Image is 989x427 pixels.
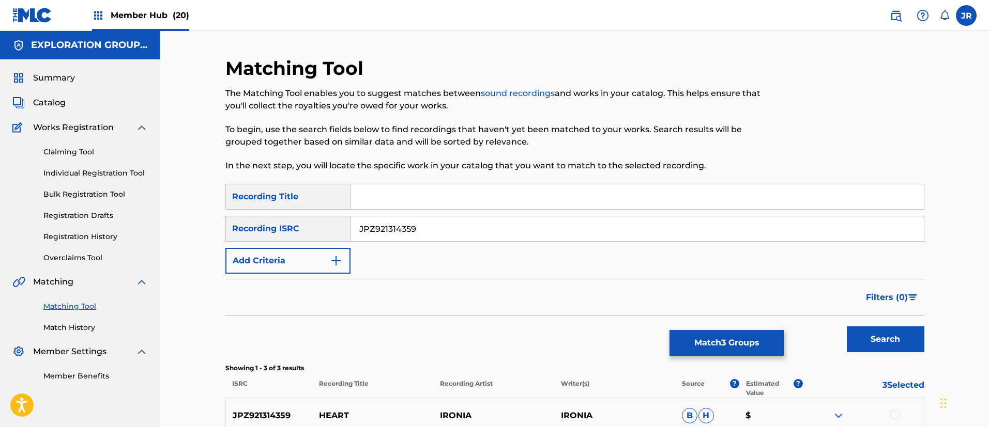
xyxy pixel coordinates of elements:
img: Summary [12,72,25,84]
img: 9d2ae6d4665cec9f34b9.svg [330,255,342,267]
span: Member Settings [33,345,106,358]
img: Top Rightsholders [92,9,104,22]
span: ? [794,379,803,388]
img: Matching [12,276,25,288]
a: Registration Drafts [43,210,148,221]
p: In the next step, you will locate the specific work in your catalog that you want to match to the... [225,160,764,172]
p: $ [739,409,803,422]
div: Drag [940,388,947,419]
a: Member Benefits [43,371,148,382]
span: ? [730,379,739,388]
span: Summary [33,72,75,84]
p: To begin, use the search fields below to find recordings that haven't yet been matched to your wo... [225,123,764,148]
h2: Matching Tool [225,57,369,80]
img: filter [908,294,917,301]
span: Catalog [33,97,66,109]
span: Member Hub [111,9,189,21]
img: help [917,9,929,22]
p: JPZ921314359 [226,409,313,422]
button: Filters (0) [860,284,924,310]
span: Filters ( 0 ) [866,291,908,304]
img: expand [135,276,148,288]
span: B [682,408,697,423]
img: expand [832,409,845,422]
img: Catalog [12,97,25,109]
button: Match3 Groups [670,330,784,356]
a: Match History [43,322,148,333]
form: Search Form [225,184,924,357]
span: Works Registration [33,121,114,134]
span: H [698,408,714,423]
img: MLC Logo [12,8,52,23]
a: Registration History [43,231,148,242]
button: Search [847,326,924,352]
span: Matching [33,276,73,288]
div: Help [912,5,933,26]
span: (20) [173,10,189,20]
p: The Matching Tool enables you to suggest matches between and works in your catalog. This helps en... [225,87,764,112]
p: Source [682,379,705,398]
div: Notifications [939,10,950,21]
img: Works Registration [12,121,26,134]
img: expand [135,345,148,358]
button: Add Criteria [225,248,351,274]
img: Member Settings [12,345,25,358]
a: Public Search [886,5,906,26]
a: CatalogCatalog [12,97,66,109]
a: sound recordings [481,88,555,98]
iframe: Chat Widget [937,377,989,427]
h5: EXPLORATION GROUP LLC [31,39,148,51]
p: Recording Artist [433,379,554,398]
p: 3 Selected [803,379,924,398]
a: Individual Registration Tool [43,168,148,179]
div: User Menu [956,5,977,26]
iframe: Resource Center [960,275,989,358]
p: Estimated Value [746,379,794,398]
a: Matching Tool [43,301,148,312]
img: search [890,9,902,22]
p: Writer(s) [554,379,675,398]
p: ISRC [225,379,312,398]
a: Bulk Registration Tool [43,189,148,200]
p: IRONIA [554,409,675,422]
p: Showing 1 - 3 of 3 results [225,363,924,373]
a: Overclaims Tool [43,252,148,263]
a: Claiming Tool [43,147,148,157]
p: IRONIA [433,409,554,422]
a: SummarySummary [12,72,75,84]
p: HEART [312,409,433,422]
img: expand [135,121,148,134]
img: Accounts [12,39,25,52]
p: Recording Title [312,379,433,398]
